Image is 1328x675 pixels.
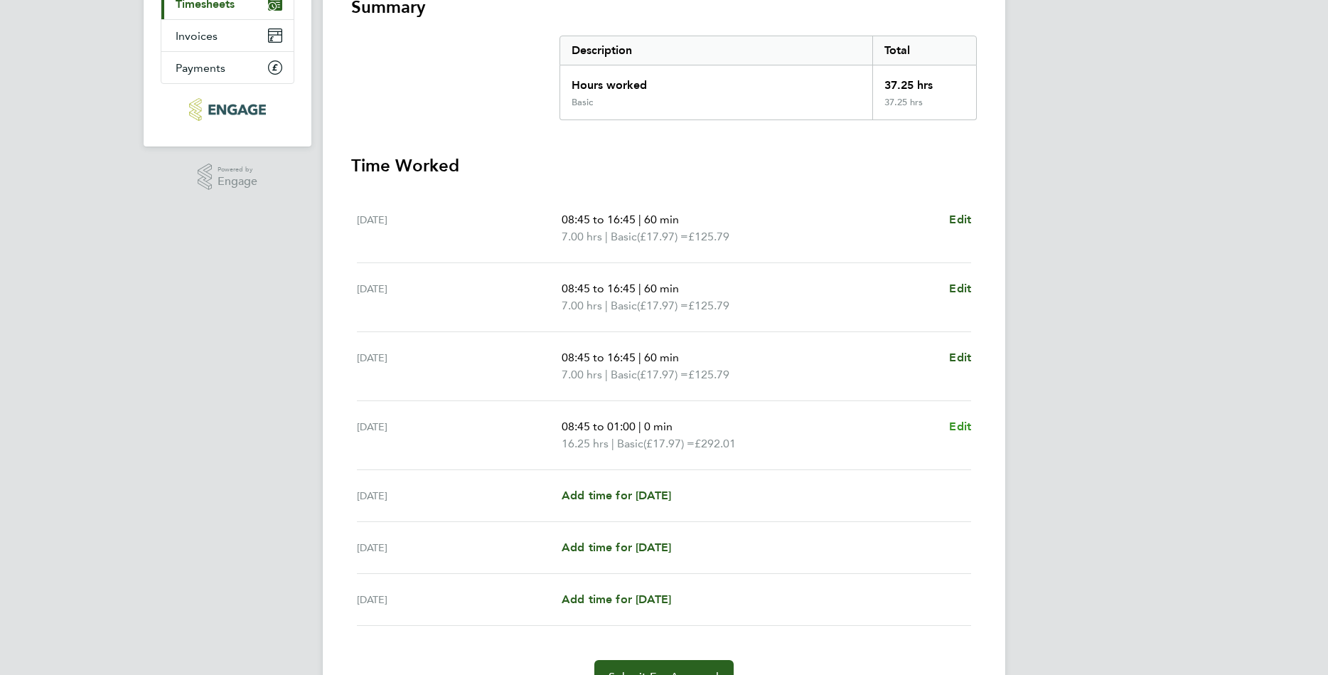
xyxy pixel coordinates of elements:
span: £292.01 [695,437,736,450]
span: (£17.97) = [637,299,688,312]
div: [DATE] [357,211,562,245]
span: | [638,420,641,433]
a: Add time for [DATE] [562,591,671,608]
span: 0 min [644,420,673,433]
a: Go to home page [161,98,294,121]
div: [DATE] [357,591,562,608]
span: 7.00 hrs [562,299,602,312]
span: 08:45 to 16:45 [562,351,636,364]
div: [DATE] [357,418,562,452]
span: 60 min [644,213,679,226]
span: | [611,437,614,450]
span: 7.00 hrs [562,368,602,381]
span: Add time for [DATE] [562,592,671,606]
span: Basic [617,435,643,452]
div: [DATE] [357,539,562,556]
span: (£17.97) = [637,368,688,381]
div: Total [872,36,976,65]
div: Basic [572,97,593,108]
span: Add time for [DATE] [562,489,671,502]
span: Powered by [218,164,257,176]
div: Summary [559,36,977,120]
span: Basic [611,228,637,245]
span: | [605,368,608,381]
span: Engage [218,176,257,188]
span: Basic [611,366,637,383]
span: (£17.97) = [637,230,688,243]
div: Description [560,36,872,65]
h3: Time Worked [351,154,977,177]
span: Edit [949,282,971,295]
span: £125.79 [688,299,729,312]
span: | [638,282,641,295]
span: £125.79 [688,230,729,243]
div: 37.25 hrs [872,65,976,97]
span: £125.79 [688,368,729,381]
span: 08:45 to 16:45 [562,213,636,226]
span: 16.25 hrs [562,437,609,450]
div: Hours worked [560,65,872,97]
span: Edit [949,420,971,433]
span: | [638,351,641,364]
div: [DATE] [357,280,562,314]
a: Powered byEngage [198,164,258,191]
span: Invoices [176,29,218,43]
div: [DATE] [357,349,562,383]
span: Basic [611,297,637,314]
span: Edit [949,213,971,226]
a: Invoices [161,20,294,51]
span: Edit [949,351,971,364]
a: Edit [949,280,971,297]
span: | [605,230,608,243]
a: Add time for [DATE] [562,539,671,556]
span: | [605,299,608,312]
span: Payments [176,61,225,75]
div: [DATE] [357,487,562,504]
a: Payments [161,52,294,83]
span: 60 min [644,282,679,295]
span: 7.00 hrs [562,230,602,243]
div: 37.25 hrs [872,97,976,119]
span: (£17.97) = [643,437,695,450]
span: | [638,213,641,226]
a: Add time for [DATE] [562,487,671,504]
img: morganhunt-logo-retina.png [189,98,265,121]
span: 60 min [644,351,679,364]
a: Edit [949,349,971,366]
span: 08:45 to 16:45 [562,282,636,295]
a: Edit [949,211,971,228]
a: Edit [949,418,971,435]
span: Add time for [DATE] [562,541,671,554]
span: 08:45 to 01:00 [562,420,636,433]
